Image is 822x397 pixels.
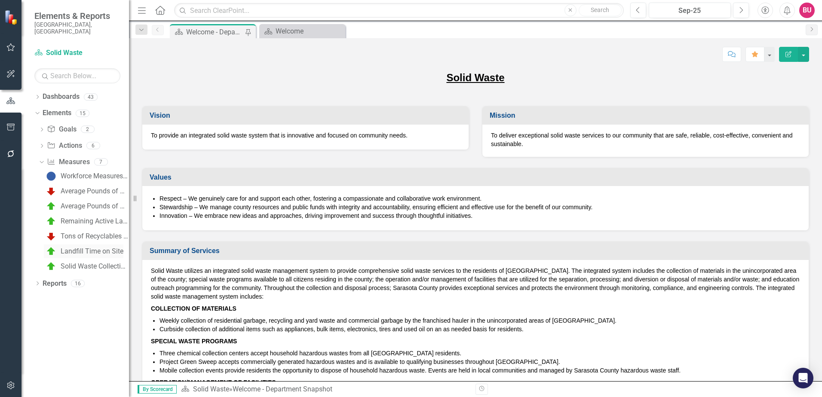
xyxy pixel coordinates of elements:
[76,110,89,117] div: 15
[46,246,56,257] img: On Target
[61,217,129,225] div: Remaining Active Landfill Disposal Capacity
[591,6,609,13] span: Search
[47,141,82,151] a: Actions
[84,93,98,101] div: 43
[47,157,89,167] a: Measures
[490,112,804,119] h3: Mission
[151,266,800,302] p: Solid Waste utilizes an integrated solid waste management system to provide comprehensive solid w...
[46,201,56,211] img: On Target
[150,247,804,255] h3: Summary of Services
[159,325,800,333] li: Curbside collection of additional items such as appliances, bulk items, electronics, tires and us...
[4,9,19,24] img: ClearPoint Strategy
[44,260,129,273] a: Solid Waste Collection Efficiency
[150,174,804,181] h3: Values
[159,194,800,203] li: Respect – We genuinely care for and support each other, fostering a compassionate and collaborati...
[81,126,95,133] div: 2
[46,231,56,241] img: Below Plan
[793,368,813,388] div: Open Intercom Messenger
[233,385,332,393] div: Welcome - Department Snapshot
[151,305,236,312] strong: COLLECTION OF MATERIALS
[159,366,800,375] li: Mobile collection events provide residents the opportunity to dispose of household hazardous wast...
[151,379,276,386] strong: OPERATION/MANAGEMENT OF FACILITIES
[159,349,800,357] li: Three chemical collection centers accept household hazardous wastes from all [GEOGRAPHIC_DATA] re...
[151,338,237,345] strong: SPECIAL WASTE PROGRAMS
[44,214,129,228] a: Remaining Active Landfill Disposal Capacity
[44,199,129,213] a: Average Pounds of Waste Generated
[46,186,56,196] img: Below Plan
[34,21,120,35] small: [GEOGRAPHIC_DATA], [GEOGRAPHIC_DATA]
[34,68,120,83] input: Search Below...
[44,244,123,258] a: Landfill Time on Site
[579,4,622,16] button: Search
[193,385,229,393] a: Solid Waste
[261,26,343,37] a: Welcome
[150,112,464,119] h3: Vision
[276,26,343,37] div: Welcome
[159,211,800,220] li: Innovation – We embrace new ideas and approaches, driving improvement and success through thought...
[94,158,108,165] div: 7
[61,263,129,270] div: Solid Waste Collection Efficiency
[47,125,76,134] a: Goals
[61,232,129,240] div: Tons of Recyclables Collected
[43,92,80,102] a: Dashboards
[649,3,731,18] button: Sep-25
[446,72,504,83] u: Solid Waste
[61,187,129,195] div: Average Pounds of Waste Diverted
[86,142,100,150] div: 6
[151,131,460,140] p: To provide an integrated solid waste system that is innovative and focused on community needs.
[46,216,56,226] img: On Target
[34,11,120,21] span: Elements & Reports
[71,280,85,287] div: 16
[138,385,177,394] span: By Scorecard
[174,3,624,18] input: Search ClearPoint...
[44,169,129,183] a: Workforce Measures - Solid Waste
[43,279,67,289] a: Reports
[61,172,129,180] div: Workforce Measures - Solid Waste
[34,48,120,58] a: Solid Waste
[799,3,815,18] button: BU
[61,202,129,210] div: Average Pounds of Waste Generated
[44,184,129,198] a: Average Pounds of Waste Diverted
[61,247,123,255] div: Landfill Time on Site
[159,357,800,366] li: Project Green Sweep accepts commercially generated hazardous wastes and is available to qualifyin...
[186,27,243,37] div: Welcome - Department Snapshot
[46,171,56,181] img: No Target Set
[43,108,71,118] a: Elements
[491,132,793,147] span: To deliver exceptional solid waste services to our community that are safe, reliable, cost-effect...
[159,203,800,211] li: Stewardship – We manage county resources and public funds with integrity and accountability, ensu...
[181,385,469,394] div: »
[46,261,56,272] img: On Target
[44,229,129,243] a: Tons of Recyclables Collected
[652,6,728,16] div: Sep-25
[159,316,800,325] li: Weekly collection of residential garbage, recycling and yard waste and commercial garbage by the ...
